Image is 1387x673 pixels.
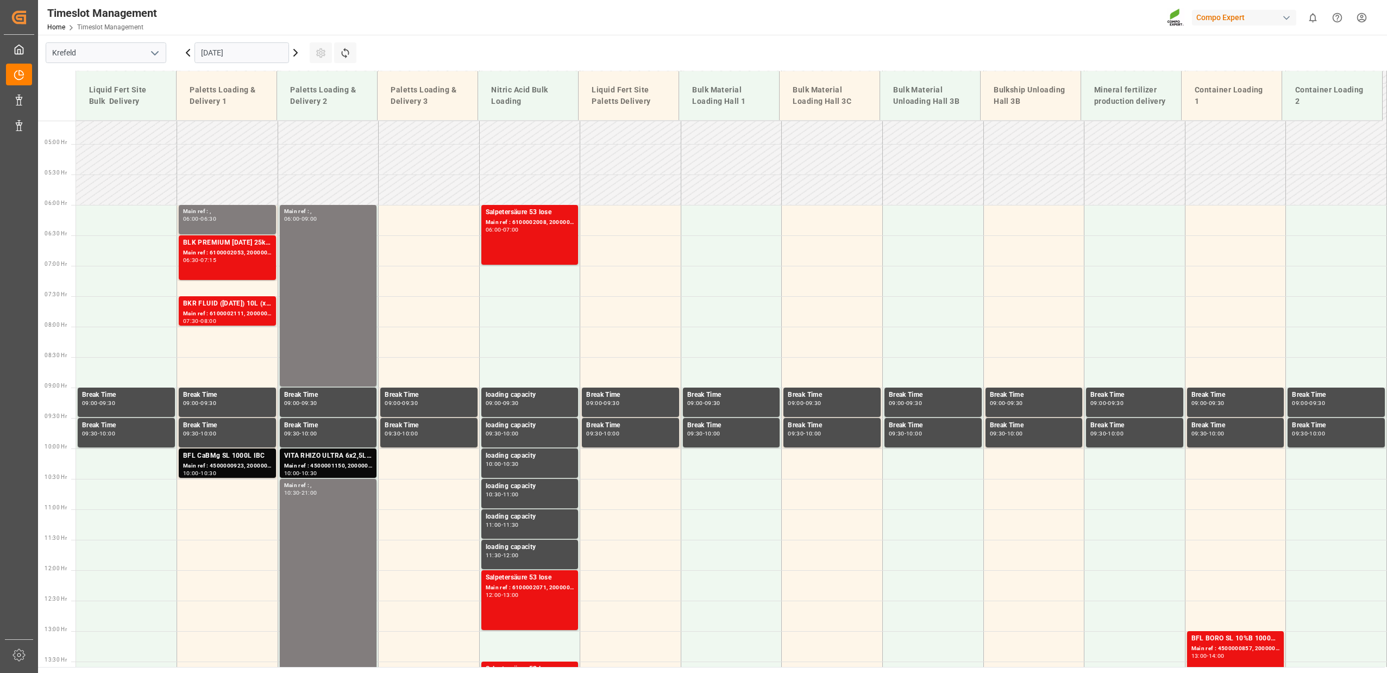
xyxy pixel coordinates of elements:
[45,657,67,663] span: 13:30 Hr
[45,413,67,419] span: 09:30 Hr
[586,401,602,406] div: 09:00
[486,207,574,218] div: Salpetersäure 53 lose
[587,80,670,111] div: Liquid Fert Site Paletts Delivery
[1106,431,1108,436] div: -
[703,431,705,436] div: -
[82,420,171,431] div: Break Time
[45,504,67,510] span: 11:00 Hr
[185,80,268,111] div: Paletts Loading & Delivery 1
[503,462,519,466] div: 10:30
[1309,431,1325,436] div: 10:00
[183,471,199,476] div: 10:00
[284,490,300,495] div: 10:30
[183,258,199,263] div: 06:30
[501,227,503,232] div: -
[199,258,200,263] div: -
[503,431,519,436] div: 10:00
[905,431,906,436] div: -
[1309,401,1325,406] div: 09:30
[82,401,98,406] div: 09:00
[194,42,289,63] input: DD.MM.YYYY
[200,319,216,323] div: 08:00
[183,462,272,471] div: Main ref : 4500000923, 2000000231
[400,431,402,436] div: -
[1308,401,1309,406] div: -
[1007,431,1023,436] div: 10:00
[602,431,604,436] div: -
[990,401,1006,406] div: 09:00
[486,492,501,497] div: 10:30
[602,401,604,406] div: -
[688,80,770,111] div: Bulk Material Loading Hall 1
[1090,431,1106,436] div: 09:30
[200,258,216,263] div: 07:15
[604,401,619,406] div: 09:30
[299,216,301,221] div: -
[1007,401,1023,406] div: 09:30
[99,431,115,436] div: 10:00
[45,535,67,541] span: 11:30 Hr
[385,401,400,406] div: 09:00
[1090,390,1179,401] div: Break Time
[990,431,1006,436] div: 09:30
[1191,431,1207,436] div: 09:30
[200,471,216,476] div: 10:30
[906,431,922,436] div: 10:00
[1190,80,1273,111] div: Container Loading 1
[183,298,272,309] div: BKR FLUID ([DATE]) 10L (x60) DE,EN
[45,200,67,206] span: 06:00 Hr
[990,420,1078,431] div: Break Time
[486,462,501,466] div: 10:00
[687,390,776,401] div: Break Time
[183,319,199,323] div: 07:30
[199,471,200,476] div: -
[989,80,1072,111] div: Bulkship Unloading Hall 3B
[586,431,602,436] div: 09:30
[501,522,503,527] div: -
[386,80,469,111] div: Paletts Loading & Delivery 3
[183,431,199,436] div: 09:30
[687,401,703,406] div: 09:00
[146,45,162,61] button: open menu
[501,553,503,558] div: -
[503,593,519,597] div: 13:00
[501,593,503,597] div: -
[200,431,216,436] div: 10:00
[183,451,272,462] div: BFL CaBMg SL 1000L IBC
[501,492,503,497] div: -
[183,390,272,401] div: Break Time
[45,565,67,571] span: 12:00 Hr
[889,80,971,111] div: Bulk Material Unloading Hall 3B
[284,481,373,490] div: Main ref : ,
[486,583,574,593] div: Main ref : 6100002071, 2000001560
[400,401,402,406] div: -
[1090,401,1106,406] div: 09:00
[1191,420,1280,431] div: Break Time
[1308,431,1309,436] div: -
[98,431,99,436] div: -
[905,401,906,406] div: -
[1108,431,1124,436] div: 10:00
[889,431,905,436] div: 09:30
[45,230,67,236] span: 06:30 Hr
[1191,653,1207,658] div: 13:00
[1209,401,1225,406] div: 09:30
[486,572,574,583] div: Salpetersäure 53 lose
[302,490,317,495] div: 21:00
[1207,431,1208,436] div: -
[284,390,373,401] div: Break Time
[486,420,574,431] div: loading capacity
[284,462,373,471] div: Main ref : 4500001150, 2000000692
[183,248,272,258] div: Main ref : 6100002053, 2000001243
[45,291,67,297] span: 07:30 Hr
[788,431,804,436] div: 09:30
[99,401,115,406] div: 09:30
[200,216,216,221] div: 06:30
[286,80,368,111] div: Paletts Loading & Delivery 2
[284,451,373,462] div: VITA RHIZO ULTRA 6x2,5L (x48) CLVITA Rhizo Ultra 10L (x60) CL MTO
[1191,644,1280,653] div: Main ref : 4500000857, 2000000778
[1005,431,1007,436] div: -
[45,322,67,328] span: 08:00 Hr
[45,626,67,632] span: 13:00 Hr
[46,42,166,63] input: Type to search/select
